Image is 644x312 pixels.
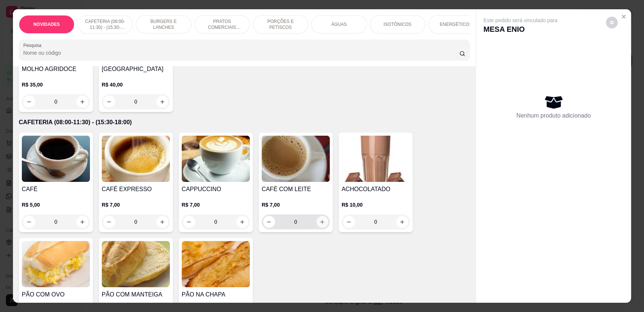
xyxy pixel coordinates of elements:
img: product-image [22,241,90,287]
p: ENERGÉTICOS [440,21,472,27]
p: CAFETERIA (08:00-11:30) - (15:30-18:00) [19,118,470,127]
button: decrease-product-quantity [263,216,275,228]
button: increase-product-quantity [396,216,408,228]
button: decrease-product-quantity [23,216,35,228]
img: product-image [342,136,410,182]
button: increase-product-quantity [237,216,248,228]
button: increase-product-quantity [77,96,88,108]
img: product-image [102,241,170,287]
img: product-image [22,136,90,182]
h4: PÃO NA CHAPA [182,290,250,299]
button: increase-product-quantity [157,216,168,228]
h4: CAFÉ [22,185,90,194]
label: Pesquisa [23,42,44,48]
img: product-image [182,136,250,182]
button: decrease-product-quantity [343,216,355,228]
h4: CAFÉ COM LEITE [262,185,330,194]
button: increase-product-quantity [157,96,168,108]
p: CAFETERIA (08:00-11:30) - (15:30-18:00) [84,18,127,30]
p: PRATOS COMERCIAIS (11:30-15:30) [201,18,244,30]
img: product-image [262,136,330,182]
p: BURGERS E LANCHES [142,18,185,30]
p: Este pedido será vinculado para [483,17,557,24]
p: R$ 40,00 [102,81,170,88]
p: R$ 5,00 [22,201,90,208]
button: decrease-product-quantity [23,96,35,108]
p: R$ 7,00 [262,201,330,208]
button: Close [618,11,630,23]
p: R$ 7,00 [182,201,250,208]
p: R$ 10,00 [342,201,410,208]
button: decrease-product-quantity [183,216,195,228]
h4: CAFÉ EXPRESSO [102,185,170,194]
button: decrease-product-quantity [103,96,115,108]
h4: PÃO COM OVO [22,290,90,299]
button: decrease-product-quantity [103,216,115,228]
p: R$ 35,00 [22,81,90,88]
p: R$ 7,00 [102,201,170,208]
img: product-image [182,241,250,287]
p: NOVIDADES [33,21,60,27]
p: MESA ENIO [483,24,557,34]
h4: PÃO COM MANTEIGA [102,290,170,299]
input: Pesquisa [23,49,460,57]
p: ISOTÔNICOS [383,21,411,27]
button: increase-product-quantity [77,216,88,228]
button: decrease-product-quantity [606,17,618,28]
h4: CAPPUCCINO [182,185,250,194]
button: increase-product-quantity [316,216,328,228]
p: Nenhum produto adicionado [516,111,591,120]
img: product-image [102,136,170,182]
p: ÁGUAS [331,21,347,27]
h4: ACHOCOLATADO [342,185,410,194]
p: PORÇÕES E PETISCOS [259,18,302,30]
